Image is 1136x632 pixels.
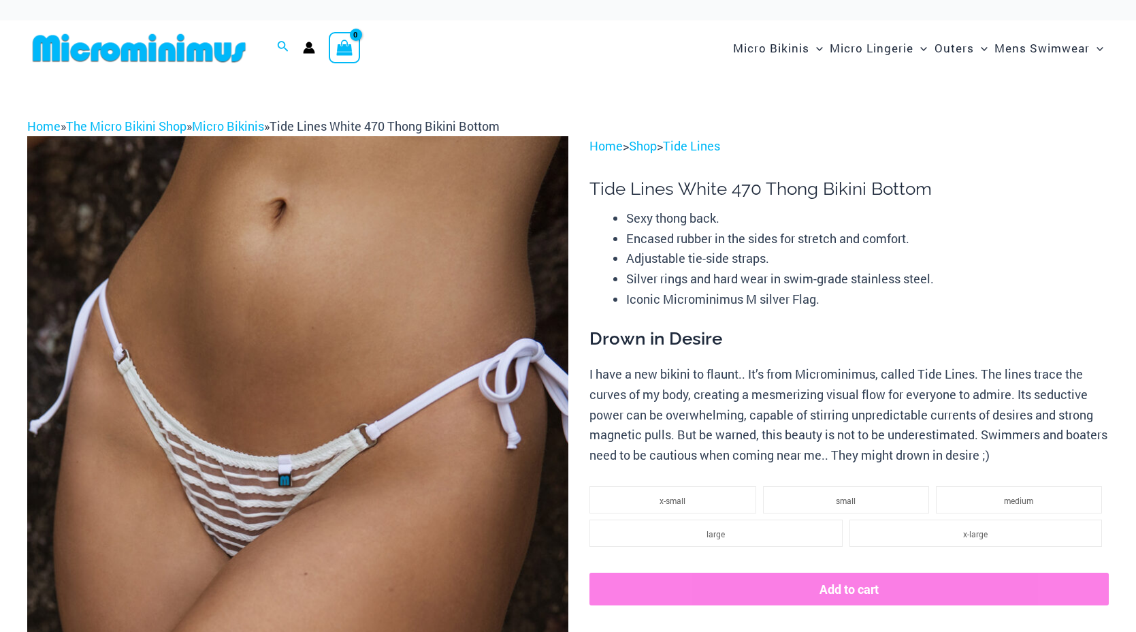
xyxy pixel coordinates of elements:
[629,138,657,154] a: Shop
[974,31,988,65] span: Menu Toggle
[589,520,842,547] li: large
[27,118,61,134] a: Home
[935,31,974,65] span: Outers
[303,42,315,54] a: Account icon link
[991,27,1107,69] a: Mens SwimwearMenu ToggleMenu Toggle
[192,118,264,134] a: Micro Bikinis
[589,138,623,154] a: Home
[1090,31,1103,65] span: Menu Toggle
[809,31,823,65] span: Menu Toggle
[626,229,1109,249] li: Encased rubber in the sides for stretch and comfort.
[849,520,1102,547] li: x-large
[730,27,826,69] a: Micro BikinisMenu ToggleMenu Toggle
[660,495,685,506] span: x-small
[329,32,360,63] a: View Shopping Cart, empty
[936,486,1102,513] li: medium
[913,31,927,65] span: Menu Toggle
[994,31,1090,65] span: Mens Swimwear
[830,31,913,65] span: Micro Lingerie
[707,528,725,539] span: large
[626,269,1109,289] li: Silver rings and hard wear in swim-grade stainless steel.
[733,31,809,65] span: Micro Bikinis
[589,486,756,513] li: x-small
[27,118,500,134] span: » » »
[963,528,988,539] span: x-large
[270,118,500,134] span: Tide Lines White 470 Thong Bikini Bottom
[1004,495,1033,506] span: medium
[663,138,720,154] a: Tide Lines
[626,289,1109,310] li: Iconic Microminimus M silver Flag.
[589,136,1109,157] p: > >
[27,33,251,63] img: MM SHOP LOGO FLAT
[589,328,1109,351] h3: Drown in Desire
[626,208,1109,229] li: Sexy thong back.
[836,495,856,506] span: small
[826,27,930,69] a: Micro LingerieMenu ToggleMenu Toggle
[626,249,1109,269] li: Adjustable tie-side straps.
[277,39,289,57] a: Search icon link
[66,118,186,134] a: The Micro Bikini Shop
[931,27,991,69] a: OutersMenu ToggleMenu Toggle
[589,573,1109,605] button: Add to cart
[589,178,1109,200] h1: Tide Lines White 470 Thong Bikini Bottom
[728,25,1109,71] nav: Site Navigation
[763,486,929,513] li: small
[589,364,1109,466] p: I have a new bikini to flaunt.. It’s from Microminimus, called Tide Lines. The lines trace the cu...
